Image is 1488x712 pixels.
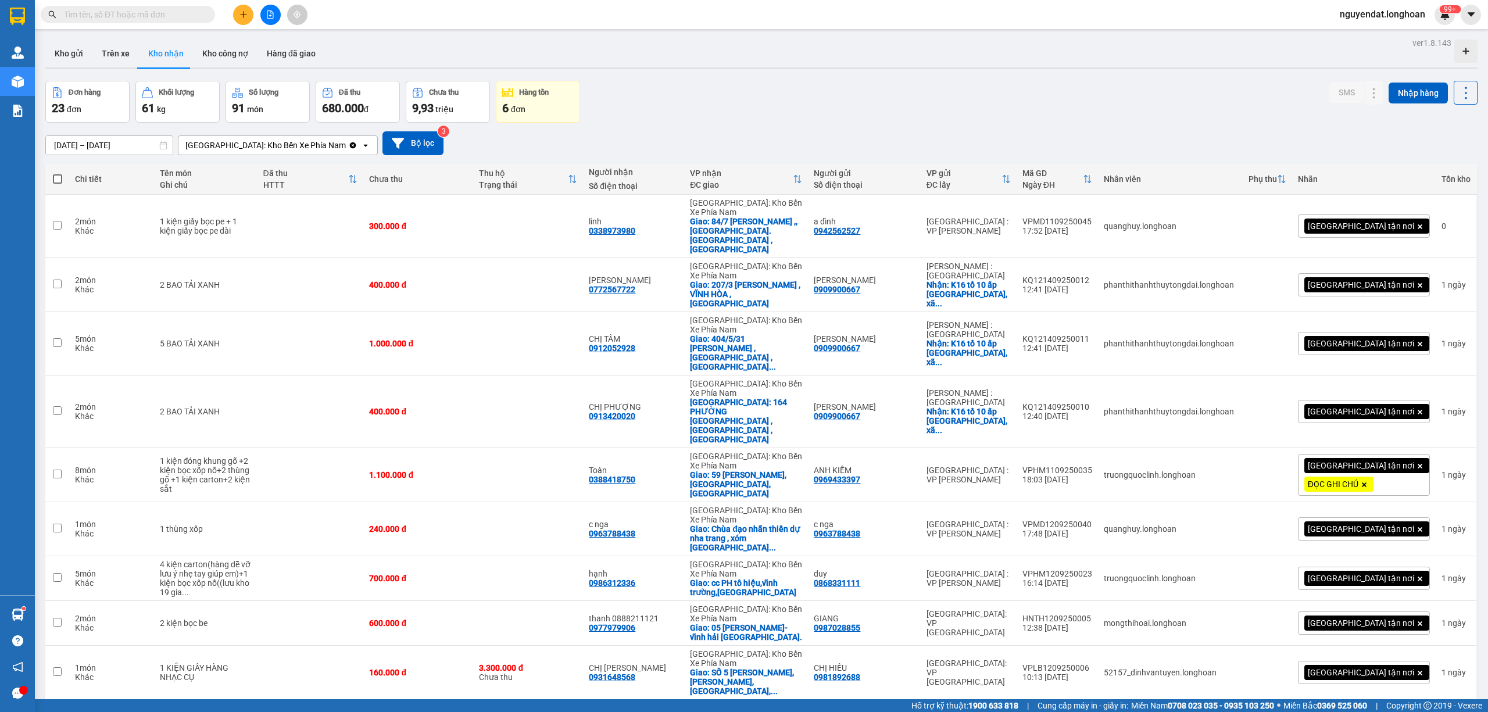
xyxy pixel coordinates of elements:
div: ANH BẢO [814,402,914,412]
div: Tồn kho [1441,174,1471,184]
div: 700.000 đ [369,574,467,583]
div: VPHM1209250023 [1022,569,1092,578]
div: 17:52 [DATE] [1022,226,1092,235]
div: 2 món [75,276,148,285]
div: 0913420020 [589,412,635,421]
span: 6 [502,101,509,115]
div: [PERSON_NAME] : [GEOGRAPHIC_DATA] [927,262,1011,280]
div: Nhận: K16 tổ 10 ấp Phước Hiệp, xã Phước Tỉnh huyện Long Điền, Bà Rịa Vũng Tau [927,339,1011,367]
div: [GEOGRAPHIC_DATA]: Kho Bến Xe Phía Nam [690,560,802,578]
div: HTTT [263,180,349,189]
div: 0909900667 [814,285,860,294]
div: 5 BAO TẢI XANH [160,339,252,348]
div: Giao: 05 Đào Văn Tiến-vĩnh hải Nha Trang. [690,623,802,642]
div: 3.300.000 đ [479,663,577,672]
span: [GEOGRAPHIC_DATA] tận nơi [1308,338,1414,349]
div: 2 BAO TẢI XANH [160,280,252,289]
span: plus [239,10,248,19]
div: [GEOGRAPHIC_DATA]: Kho Bến Xe Phía Nam [690,604,802,623]
div: 0388418750 [589,475,635,484]
div: 4 kiện carton(hàng dễ vỡ lưu ý nhẹ tay giúp em)+1 kiện bọc xốp nổ((lưu kho 19 giao khách giúp em ... [160,560,252,597]
input: Select a date range. [46,136,173,155]
div: 240.000 đ [369,524,467,534]
div: 1 món [75,520,148,529]
div: 0963788438 [814,529,860,538]
div: Giao: 207/3 BÙI HUY BÍCH , VĨNH HÒA , NHA TRANG [690,280,802,308]
div: 18:03 [DATE] [1022,475,1092,484]
span: Miền Bắc [1283,699,1367,712]
th: Toggle SortBy [684,164,808,195]
span: ... [769,543,776,552]
div: 400.000 đ [369,407,467,416]
div: 16:14 [DATE] [1022,578,1092,588]
span: ngày [1448,470,1466,480]
div: ĐC giao [690,180,793,189]
div: 0931648568 [589,672,635,682]
div: [GEOGRAPHIC_DATA] : VP [PERSON_NAME] [927,466,1011,484]
div: [GEOGRAPHIC_DATA]: Kho Bến Xe Phía Nam [690,198,802,217]
div: ver 1.8.143 [1412,37,1451,49]
span: message [12,688,23,699]
div: 0912052928 [589,344,635,353]
div: mongthihoai.longhoan [1104,618,1237,628]
div: [GEOGRAPHIC_DATA]: Kho Bến Xe Phía Nam [690,262,802,280]
div: ANH KIỂM [814,466,914,475]
span: 9,93 [412,101,434,115]
span: file-add [266,10,274,19]
span: ngày [1448,339,1466,348]
strong: 0708 023 035 - 0935 103 250 [1168,701,1274,710]
span: ngày [1448,668,1466,677]
div: 0909900667 [814,344,860,353]
button: Chưa thu9,93 triệu [406,81,490,123]
div: CHỊ LY [589,663,678,672]
div: 1.000.000 đ [369,339,467,348]
div: 0338973980 [589,226,635,235]
img: warehouse-icon [12,46,24,59]
div: 300.000 đ [369,221,467,231]
div: 12:41 [DATE] [1022,344,1092,353]
div: 1 kiện giấy bọc pe + 1 kiện giấy bọc pe dài [160,217,252,235]
span: ngày [1448,280,1466,289]
div: phanthithanhthuytongdai.longhoan [1104,407,1237,416]
strong: 0369 525 060 [1317,701,1367,710]
button: plus [233,5,253,25]
span: ... [769,362,776,371]
div: Khác [75,529,148,538]
input: Tìm tên, số ĐT hoặc mã đơn [64,8,201,21]
div: Đã thu [339,88,360,96]
div: Khác [75,226,148,235]
div: 0 [1441,221,1471,231]
div: 17:48 [DATE] [1022,529,1092,538]
div: Nhãn [1298,174,1430,184]
div: 0987028855 [814,623,860,632]
span: notification [12,661,23,672]
div: 0942562527 [814,226,860,235]
div: [GEOGRAPHIC_DATA]: Kho Bến Xe Phía Nam [185,139,346,151]
div: Khối lượng [159,88,194,96]
div: VP gửi [927,169,1001,178]
div: 0772567722 [589,285,635,294]
div: 5 món [75,569,148,578]
button: aim [287,5,307,25]
button: Hàng đã giao [257,40,325,67]
div: Trạng thái [479,180,568,189]
span: | [1027,699,1029,712]
div: VPMD1109250045 [1022,217,1092,226]
img: solution-icon [12,105,24,117]
div: 2 món [75,402,148,412]
div: [GEOGRAPHIC_DATA]: Kho Bến Xe Phía Nam [690,649,802,668]
span: ngày [1448,618,1466,628]
div: Khác [75,344,148,353]
div: 1 KIỆN GIẤY HÀNG NHẠC CỤ [160,663,252,682]
div: Ngày ĐH [1022,180,1083,189]
span: [GEOGRAPHIC_DATA] tận nơi [1308,573,1414,584]
div: [GEOGRAPHIC_DATA]: Kho Bến Xe Phía Nam [690,379,802,398]
img: warehouse-icon [12,609,24,621]
span: copyright [1423,702,1432,710]
div: 1 [1441,280,1471,289]
div: 400.000 đ [369,280,467,289]
div: 0981892688 [814,672,860,682]
div: Khác [75,285,148,294]
div: 1 thùng xốp [160,524,252,534]
div: 1 món [75,663,148,672]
